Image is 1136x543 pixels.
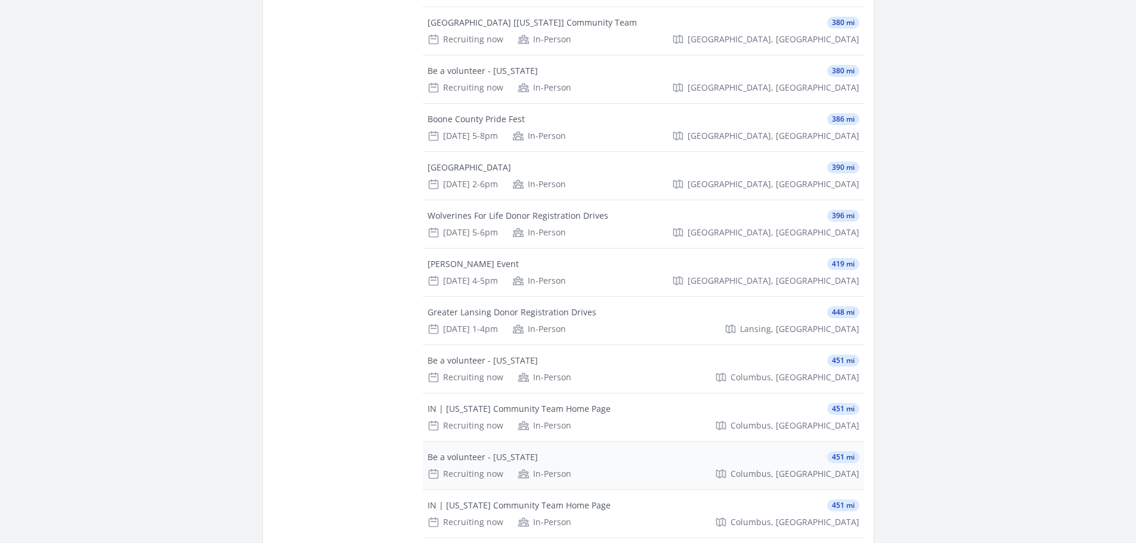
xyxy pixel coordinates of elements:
span: [GEOGRAPHIC_DATA], [GEOGRAPHIC_DATA] [688,82,859,94]
div: [DATE] 5-8pm [428,130,498,142]
span: [GEOGRAPHIC_DATA], [GEOGRAPHIC_DATA] [688,33,859,45]
a: Be a volunteer - [US_STATE] 451 mi Recruiting now In-Person Columbus, [GEOGRAPHIC_DATA] [423,345,864,393]
span: 386 mi [827,113,859,125]
div: Wolverines For Life Donor Registration Drives [428,210,608,222]
div: Be a volunteer - [US_STATE] [428,65,538,77]
span: Lansing, [GEOGRAPHIC_DATA] [740,323,859,335]
span: 451 mi [827,499,859,511]
div: Boone County Pride Fest [428,113,525,125]
a: Be a volunteer - [US_STATE] 380 mi Recruiting now In-Person [GEOGRAPHIC_DATA], [GEOGRAPHIC_DATA] [423,55,864,103]
a: [PERSON_NAME] Event 419 mi [DATE] 4-5pm In-Person [GEOGRAPHIC_DATA], [GEOGRAPHIC_DATA] [423,249,864,296]
a: Boone County Pride Fest 386 mi [DATE] 5-8pm In-Person [GEOGRAPHIC_DATA], [GEOGRAPHIC_DATA] [423,104,864,151]
span: [GEOGRAPHIC_DATA], [GEOGRAPHIC_DATA] [688,130,859,142]
div: [DATE] 4-5pm [428,275,498,287]
div: IN | [US_STATE] Community Team Home Page [428,499,611,511]
a: [GEOGRAPHIC_DATA] 390 mi [DATE] 2-6pm In-Person [GEOGRAPHIC_DATA], [GEOGRAPHIC_DATA] [423,152,864,200]
div: [DATE] 1-4pm [428,323,498,335]
div: Recruiting now [428,468,503,480]
span: [GEOGRAPHIC_DATA], [GEOGRAPHIC_DATA] [688,178,859,190]
span: Columbus, [GEOGRAPHIC_DATA] [730,420,859,432]
div: In-Person [512,226,566,238]
a: Greater Lansing Donor Registration Drives 448 mi [DATE] 1-4pm In-Person Lansing, [GEOGRAPHIC_DATA] [423,297,864,345]
div: In-Person [512,323,566,335]
span: 390 mi [827,162,859,173]
div: Be a volunteer - [US_STATE] [428,451,538,463]
span: 380 mi [827,17,859,29]
div: Recruiting now [428,420,503,432]
div: [GEOGRAPHIC_DATA] [428,162,511,173]
span: 396 mi [827,210,859,222]
div: Be a volunteer - [US_STATE] [428,355,538,367]
div: Recruiting now [428,33,503,45]
div: In-Person [512,178,566,190]
div: Recruiting now [428,371,503,383]
div: In-Person [512,275,566,287]
span: 451 mi [827,355,859,367]
div: Recruiting now [428,516,503,528]
span: Columbus, [GEOGRAPHIC_DATA] [730,468,859,480]
span: [GEOGRAPHIC_DATA], [GEOGRAPHIC_DATA] [688,226,859,238]
div: In-Person [518,33,571,45]
div: [PERSON_NAME] Event [428,258,519,270]
div: In-Person [518,82,571,94]
div: In-Person [512,130,566,142]
span: 419 mi [827,258,859,270]
span: Columbus, [GEOGRAPHIC_DATA] [730,371,859,383]
div: [DATE] 5-6pm [428,226,498,238]
div: In-Person [518,468,571,480]
span: 451 mi [827,403,859,415]
a: [GEOGRAPHIC_DATA] [[US_STATE]] Community Team 380 mi Recruiting now In-Person [GEOGRAPHIC_DATA], ... [423,7,864,55]
span: Columbus, [GEOGRAPHIC_DATA] [730,516,859,528]
a: Be a volunteer - [US_STATE] 451 mi Recruiting now In-Person Columbus, [GEOGRAPHIC_DATA] [423,442,864,489]
div: IN | [US_STATE] Community Team Home Page [428,403,611,415]
a: IN | [US_STATE] Community Team Home Page 451 mi Recruiting now In-Person Columbus, [GEOGRAPHIC_DATA] [423,393,864,441]
div: In-Person [518,420,571,432]
div: In-Person [518,371,571,383]
span: 451 mi [827,451,859,463]
div: [DATE] 2-6pm [428,178,498,190]
a: Wolverines For Life Donor Registration Drives 396 mi [DATE] 5-6pm In-Person [GEOGRAPHIC_DATA], [G... [423,200,864,248]
span: 380 mi [827,65,859,77]
span: [GEOGRAPHIC_DATA], [GEOGRAPHIC_DATA] [688,275,859,287]
div: In-Person [518,516,571,528]
a: IN | [US_STATE] Community Team Home Page 451 mi Recruiting now In-Person Columbus, [GEOGRAPHIC_DATA] [423,490,864,538]
div: Recruiting now [428,82,503,94]
div: [GEOGRAPHIC_DATA] [[US_STATE]] Community Team [428,17,637,29]
div: Greater Lansing Donor Registration Drives [428,306,596,318]
span: 448 mi [827,306,859,318]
